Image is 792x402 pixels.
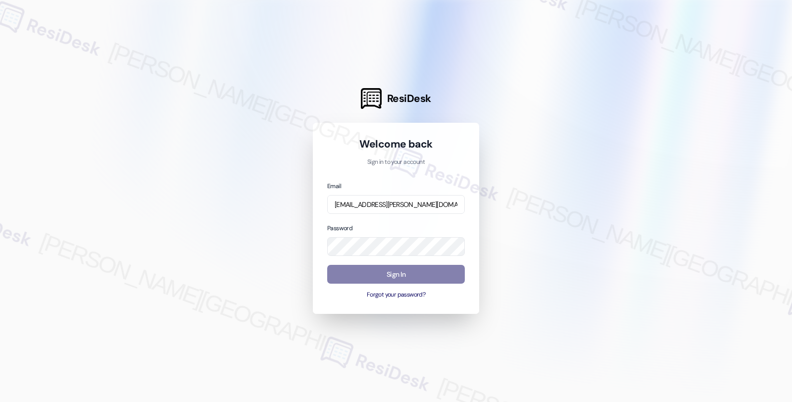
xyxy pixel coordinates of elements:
label: Email [327,182,341,190]
input: name@example.com [327,195,465,214]
button: Forgot your password? [327,291,465,300]
button: Sign In [327,265,465,284]
label: Password [327,224,352,232]
p: Sign in to your account [327,158,465,167]
img: ResiDesk Logo [361,88,382,109]
span: ResiDesk [387,92,431,105]
h1: Welcome back [327,137,465,151]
